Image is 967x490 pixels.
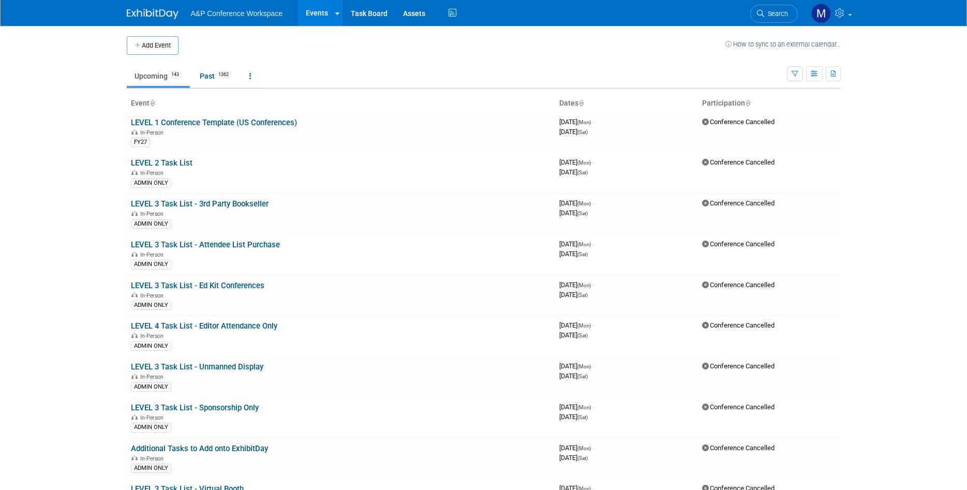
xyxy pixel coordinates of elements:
div: ADMIN ONLY [131,382,171,392]
span: [DATE] [559,321,594,329]
a: LEVEL 1 Conference Template (US Conferences) [131,118,297,127]
span: (Mon) [577,201,591,206]
span: [DATE] [559,168,588,176]
img: In-Person Event [131,333,138,338]
span: In-Person [140,455,167,462]
img: In-Person Event [131,170,138,175]
a: LEVEL 3 Task List - Ed Kit Conferences [131,281,264,290]
span: 143 [168,71,182,79]
span: Conference Cancelled [702,444,775,452]
span: (Sat) [577,170,588,175]
span: Conference Cancelled [702,240,775,248]
div: ADMIN ONLY [131,464,171,473]
a: Additional Tasks to Add onto ExhibitDay [131,444,268,453]
a: LEVEL 2 Task List [131,158,192,168]
span: (Mon) [577,160,591,166]
img: In-Person Event [131,374,138,379]
span: (Sat) [577,455,588,461]
span: [DATE] [559,413,588,421]
span: (Mon) [577,242,591,247]
span: - [592,158,594,166]
span: [DATE] [559,240,594,248]
a: LEVEL 3 Task List - Sponsorship Only [131,403,259,412]
span: - [592,199,594,207]
span: Conference Cancelled [702,158,775,166]
img: In-Person Event [131,455,138,461]
img: ExhibitDay [127,9,178,19]
div: ADMIN ONLY [131,341,171,351]
span: (Mon) [577,120,591,125]
span: [DATE] [559,199,594,207]
span: [DATE] [559,454,588,462]
div: ADMIN ONLY [131,301,171,310]
span: (Sat) [577,129,588,135]
span: 1362 [215,71,232,79]
div: ADMIN ONLY [131,179,171,188]
span: - [592,403,594,411]
a: How to sync to an external calendar... [725,40,841,48]
a: Upcoming143 [127,66,190,86]
span: In-Person [140,170,167,176]
span: (Mon) [577,446,591,451]
span: In-Person [140,129,167,136]
a: Sort by Start Date [578,99,584,107]
img: In-Person Event [131,211,138,216]
span: In-Person [140,292,167,299]
img: In-Person Event [131,414,138,420]
span: In-Person [140,333,167,339]
img: In-Person Event [131,251,138,257]
span: Conference Cancelled [702,199,775,207]
a: LEVEL 4 Task List - Editor Attendance Only [131,321,277,331]
span: Conference Cancelled [702,118,775,126]
span: (Sat) [577,292,588,298]
th: Event [127,95,555,112]
span: Search [764,10,788,18]
span: [DATE] [559,331,588,339]
span: A&P Conference Workspace [191,9,283,18]
span: Conference Cancelled [702,362,775,370]
img: In-Person Event [131,129,138,135]
img: Maria Rohde [811,4,831,23]
span: - [592,321,594,329]
span: [DATE] [559,250,588,258]
span: - [592,281,594,289]
div: ADMIN ONLY [131,423,171,432]
a: LEVEL 3 Task List - Attendee List Purchase [131,240,280,249]
span: [DATE] [559,128,588,136]
span: (Mon) [577,405,591,410]
span: [DATE] [559,372,588,380]
span: (Sat) [577,251,588,257]
span: [DATE] [559,281,594,289]
span: [DATE] [559,158,594,166]
a: Search [750,5,798,23]
span: [DATE] [559,118,594,126]
span: - [592,118,594,126]
a: LEVEL 3 Task List - Unmanned Display [131,362,263,372]
button: Add Event [127,36,178,55]
span: Conference Cancelled [702,321,775,329]
span: Conference Cancelled [702,403,775,411]
th: Dates [555,95,698,112]
th: Participation [698,95,841,112]
span: - [592,362,594,370]
span: (Mon) [577,283,591,288]
div: FY27 [131,138,150,147]
span: (Mon) [577,323,591,329]
span: (Sat) [577,414,588,420]
span: In-Person [140,374,167,380]
a: Sort by Participation Type [745,99,750,107]
span: [DATE] [559,291,588,299]
span: [DATE] [559,403,594,411]
span: [DATE] [559,444,594,452]
span: - [592,444,594,452]
span: (Mon) [577,364,591,369]
img: In-Person Event [131,292,138,298]
span: [DATE] [559,209,588,217]
span: [DATE] [559,362,594,370]
span: (Sat) [577,211,588,216]
div: ADMIN ONLY [131,219,171,229]
span: (Sat) [577,374,588,379]
span: (Sat) [577,333,588,338]
span: Conference Cancelled [702,281,775,289]
span: - [592,240,594,248]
